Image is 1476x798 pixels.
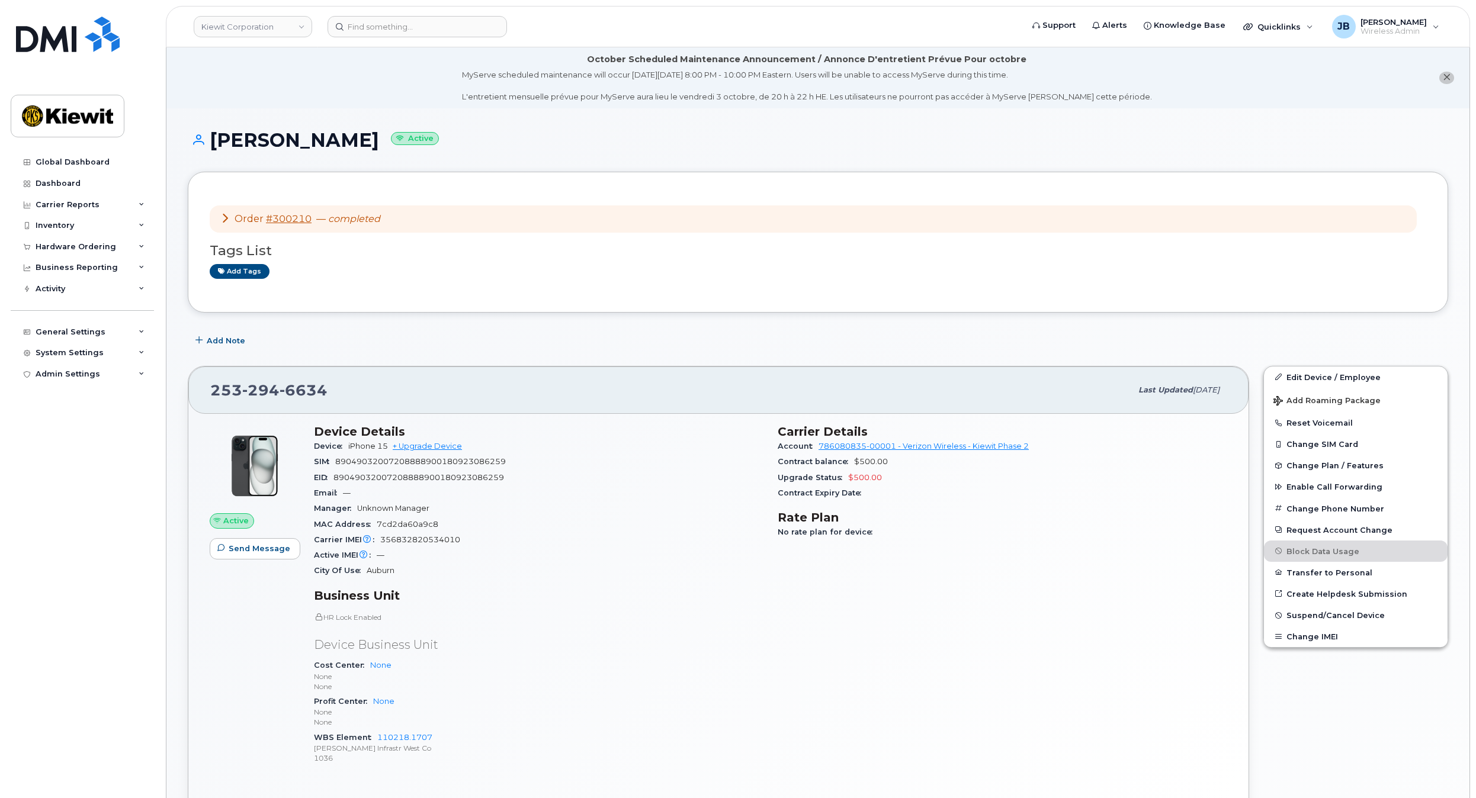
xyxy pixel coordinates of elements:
[848,473,882,482] span: $500.00
[280,381,328,399] span: 6634
[328,213,380,224] em: completed
[1286,611,1385,620] span: Suspend/Cancel Device
[1264,388,1448,412] button: Add Roaming Package
[314,424,763,439] h3: Device Details
[1264,433,1448,455] button: Change SIM Card
[1264,476,1448,497] button: Enable Call Forwarding
[778,442,819,451] span: Account
[819,442,1029,451] a: 786080835-00001 - Verizon Wireless - Kiewit Phase 2
[778,510,1227,525] h3: Rate Plan
[1138,385,1193,394] span: Last updated
[778,488,867,497] span: Contract Expiry Date
[1264,604,1448,626] button: Suspend/Cancel Device
[335,457,506,466] span: 89049032007208888900180923086259
[1439,72,1454,84] button: close notification
[314,697,373,706] span: Profit Center
[314,442,348,451] span: Device
[314,612,763,622] p: HR Lock Enabled
[219,430,290,501] img: iPhone_15_Black.png
[348,442,388,451] span: iPhone 15
[778,473,848,482] span: Upgrade Status
[314,636,763,654] p: Device Business Unit
[854,457,888,466] span: $500.00
[314,566,367,575] span: City Of Use
[370,661,392,670] a: None
[373,697,394,706] a: None
[1264,412,1448,433] button: Reset Voicemail
[314,504,357,513] span: Manager
[1264,498,1448,519] button: Change Phone Number
[314,551,377,559] span: Active IMEI
[314,671,763,681] p: None
[210,243,1426,258] h3: Tags List
[266,213,312,224] a: #300210
[188,130,1448,150] h1: [PERSON_NAME]
[314,535,380,544] span: Carrier IMEI
[393,442,462,451] a: + Upgrade Device
[1264,519,1448,540] button: Request Account Change
[377,551,384,559] span: —
[1264,540,1448,562] button: Block Data Usage
[1286,482,1382,491] span: Enable Call Forwarding
[1286,461,1384,470] span: Change Plan / Features
[188,330,255,352] button: Add Note
[462,69,1152,102] div: MyServe scheduled maintenance will occur [DATE][DATE] 8:00 PM - 10:00 PM Eastern. Users will be u...
[207,335,245,346] span: Add Note
[333,473,504,482] span: 89049032007208888900180923086259
[314,707,763,717] p: None
[314,717,763,727] p: None
[377,733,432,742] a: 110218.1707
[314,488,343,497] span: Email
[1264,583,1448,604] a: Create Helpdesk Submission
[343,488,351,497] span: —
[314,661,370,670] span: Cost Center
[314,681,763,691] p: None
[1264,366,1448,388] a: Edit Device / Employee
[314,473,333,482] span: EID
[1273,396,1381,407] span: Add Roaming Package
[242,381,280,399] span: 294
[235,213,264,224] span: Order
[1264,626,1448,647] button: Change IMEI
[1264,562,1448,583] button: Transfer to Personal
[223,515,249,526] span: Active
[380,535,460,544] span: 356832820534010
[314,457,335,466] span: SIM
[367,566,394,575] span: Auburn
[1193,385,1220,394] span: [DATE]
[314,753,763,763] p: 1036
[210,538,300,559] button: Send Message
[210,381,328,399] span: 253
[778,424,1227,439] h3: Carrier Details
[210,264,269,279] a: Add tags
[229,543,290,554] span: Send Message
[314,520,377,529] span: MAC Address
[357,504,429,513] span: Unknown Manager
[1424,746,1467,789] iframe: Messenger Launcher
[316,213,380,224] span: —
[377,520,438,529] span: 7cd2da60a9c8
[391,132,439,146] small: Active
[1264,455,1448,476] button: Change Plan / Features
[587,53,1026,66] div: October Scheduled Maintenance Announcement / Annonce D'entretient Prévue Pour octobre
[778,527,878,536] span: No rate plan for device
[314,733,377,742] span: WBS Element
[778,457,854,466] span: Contract balance
[314,743,763,753] p: [PERSON_NAME] Infrastr West Co
[314,588,763,603] h3: Business Unit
